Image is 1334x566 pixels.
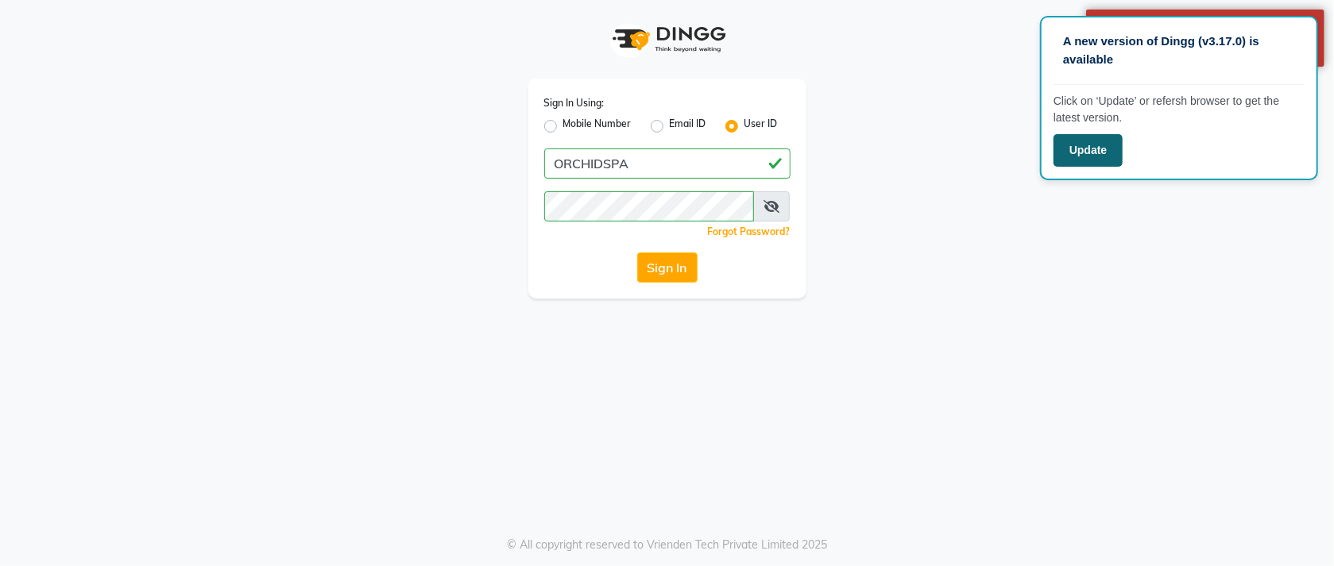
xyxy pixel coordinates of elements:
button: Sign In [637,252,698,283]
button: Update [1054,134,1123,167]
input: Username [544,148,791,179]
a: Forgot Password? [708,225,791,237]
label: Sign In Using: [544,96,605,110]
label: Mobile Number [563,117,632,136]
p: Click on ‘Update’ or refersh browser to get the latest version. [1054,93,1305,126]
img: logo1.svg [604,16,731,63]
label: Email ID [670,117,706,136]
label: User ID [744,117,778,136]
p: A new version of Dingg (v3.17.0) is available [1063,33,1295,68]
input: Username [544,191,755,221]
